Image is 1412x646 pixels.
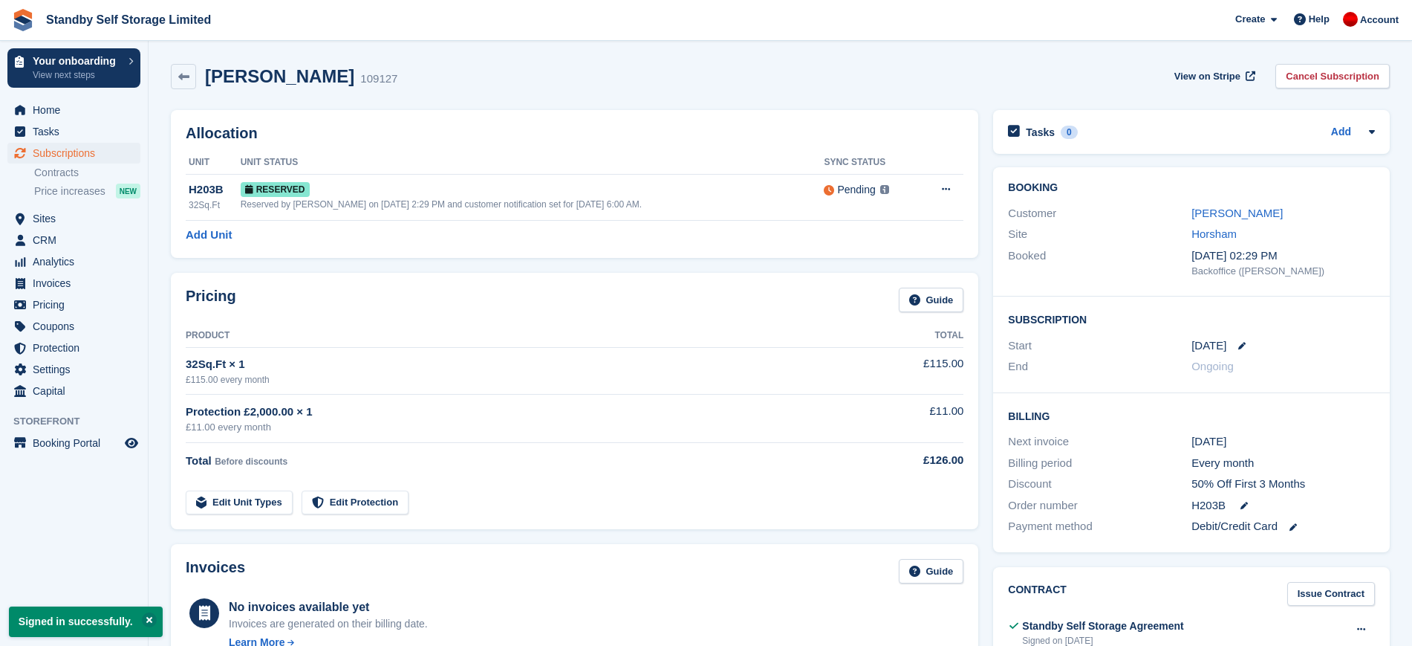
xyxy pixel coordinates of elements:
div: 32Sq.Ft [189,198,241,212]
span: Create [1235,12,1265,27]
div: Order number [1008,497,1191,514]
div: Pending [837,182,875,198]
td: £115.00 [845,347,963,394]
div: Discount [1008,476,1191,493]
a: Issue Contract [1287,582,1375,607]
div: Protection £2,000.00 × 1 [186,404,845,421]
a: menu [7,337,140,358]
h2: Allocation [186,125,963,142]
div: 50% Off First 3 Months [1191,476,1375,493]
span: Pricing [33,294,122,315]
h2: [PERSON_NAME] [205,66,354,86]
span: Sites [33,208,122,229]
div: Backoffice ([PERSON_NAME]) [1191,264,1375,279]
a: Add [1331,124,1351,141]
span: Help [1309,12,1330,27]
div: 32Sq.Ft × 1 [186,356,845,373]
div: £126.00 [845,452,963,469]
a: menu [7,273,140,294]
span: Capital [33,381,122,401]
a: View on Stripe [1168,64,1258,88]
span: Analytics [33,251,122,272]
div: Standby Self Storage Agreement [1022,618,1183,634]
div: Customer [1008,205,1191,222]
div: Next invoice [1008,433,1191,450]
span: Storefront [13,414,148,429]
span: Reserved [241,182,310,197]
a: menu [7,143,140,164]
h2: Booking [1008,182,1375,194]
span: Settings [33,359,122,380]
a: menu [7,316,140,337]
span: Price increases [34,184,105,198]
a: menu [7,359,140,380]
span: CRM [33,230,122,251]
div: H203B [189,181,241,198]
a: menu [7,121,140,142]
a: [PERSON_NAME] [1191,207,1283,219]
span: Protection [33,337,122,358]
th: Unit [186,151,241,175]
div: Site [1008,226,1191,243]
h2: Billing [1008,408,1375,423]
a: Cancel Subscription [1275,64,1390,88]
a: Guide [899,288,964,312]
div: Invoices are generated on their billing date. [229,616,428,632]
a: menu [7,433,140,453]
span: Invoices [33,273,122,294]
a: menu [7,100,140,120]
div: [DATE] [1191,433,1375,450]
a: Contracts [34,166,140,180]
a: Add Unit [186,227,232,244]
div: 0 [1061,126,1078,139]
p: View next steps [33,68,121,82]
span: Account [1360,13,1399,28]
a: menu [7,294,140,315]
h2: Invoices [186,559,245,584]
span: View on Stripe [1174,69,1240,84]
div: Payment method [1008,518,1191,535]
span: Booking Portal [33,433,122,453]
img: Aaron Winter [1343,12,1358,27]
a: menu [7,208,140,229]
a: Horsham [1191,227,1237,240]
span: Before discounts [215,456,287,467]
span: Total [186,454,212,467]
th: Sync Status [824,151,918,175]
th: Product [186,324,845,348]
div: Booked [1008,248,1191,279]
a: Price increases NEW [34,183,140,199]
a: menu [7,381,140,401]
time: 2025-09-24 00:00:00 UTC [1191,337,1226,355]
a: Standby Self Storage Limited [40,7,217,32]
div: £115.00 every month [186,373,845,387]
th: Unit Status [241,151,824,175]
img: icon-info-grey-7440780725fd019a000dd9b08b2336e03edf1995a4989e88bcd33f0948082b44.svg [880,185,889,194]
h2: Pricing [186,288,236,312]
th: Total [845,324,963,348]
a: Edit Unit Types [186,491,293,515]
p: Your onboarding [33,56,121,66]
td: £11.00 [845,395,963,443]
h2: Tasks [1026,126,1055,139]
span: Home [33,100,122,120]
span: H203B [1191,497,1226,514]
div: Debit/Credit Card [1191,518,1375,535]
p: Signed in successfully. [9,607,163,637]
a: menu [7,230,140,251]
a: Edit Protection [302,491,409,515]
div: Start [1008,337,1191,355]
a: Your onboarding View next steps [7,48,140,88]
a: Preview store [123,434,140,452]
span: Subscriptions [33,143,122,164]
div: Reserved by [PERSON_NAME] on [DATE] 2:29 PM and customer notification set for [DATE] 6:00 AM. [241,198,824,211]
span: Coupons [33,316,122,337]
h2: Subscription [1008,311,1375,326]
span: Tasks [33,121,122,142]
div: £11.00 every month [186,420,845,435]
a: menu [7,251,140,272]
span: Ongoing [1191,360,1234,372]
img: stora-icon-8386f47178a22dfd0bd8f6a31ec36ba5ce8667c1dd55bd0f319d3a0aa187defe.svg [12,9,34,31]
div: 109127 [360,71,397,88]
div: No invoices available yet [229,598,428,616]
